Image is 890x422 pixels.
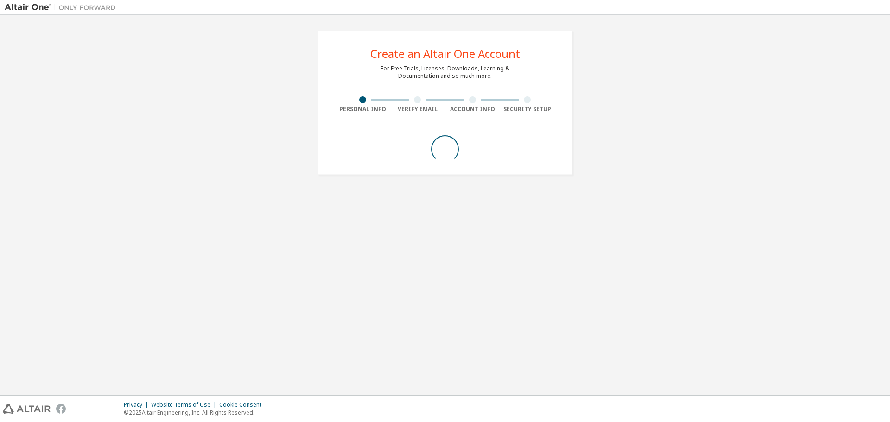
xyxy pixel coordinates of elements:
div: Security Setup [500,106,555,113]
div: For Free Trials, Licenses, Downloads, Learning & Documentation and so much more. [381,65,509,80]
div: Create an Altair One Account [370,48,520,59]
div: Personal Info [335,106,390,113]
div: Account Info [445,106,500,113]
p: © 2025 Altair Engineering, Inc. All Rights Reserved. [124,409,267,416]
img: facebook.svg [56,404,66,414]
div: Privacy [124,401,151,409]
div: Verify Email [390,106,445,113]
img: altair_logo.svg [3,404,51,414]
div: Cookie Consent [219,401,267,409]
img: Altair One [5,3,121,12]
div: Website Terms of Use [151,401,219,409]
